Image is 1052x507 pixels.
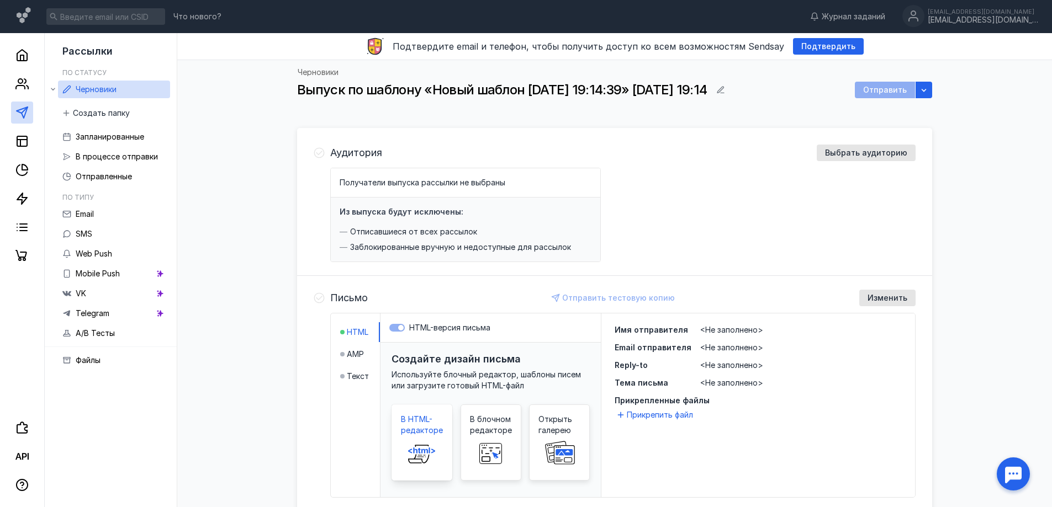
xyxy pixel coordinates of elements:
[76,355,101,365] span: Файлы
[822,11,885,22] span: Журнал заданий
[76,84,117,94] span: Черновики
[700,325,763,334] span: <Не заполнено>
[58,205,170,223] a: Email
[76,269,120,278] span: Mobile Push
[76,152,158,161] span: В процессе отправки
[330,292,368,303] h4: Письмо
[76,229,92,238] span: SMS
[76,132,144,141] span: Запланированные
[928,8,1038,15] div: [EMAIL_ADDRESS][DOMAIN_NAME]
[347,327,368,338] span: HTML
[350,242,571,253] span: Заблокированные вручную и недоступные для рассылок
[868,293,907,303] span: Изменить
[817,145,916,161] button: Выбрать аудиторию
[76,249,112,258] span: Web Push
[627,409,693,420] span: Прикрепить файл
[58,105,135,121] button: Создать папку
[801,42,855,51] span: Подтвердить
[76,172,132,181] span: Отправленные
[58,285,170,302] a: VK
[62,68,107,77] h5: По статусу
[700,343,763,352] span: <Не заполнено>
[58,148,170,166] a: В процессе отправки
[615,325,688,334] span: Имя отправителя
[46,8,165,25] input: Введите email или CSID
[58,324,170,342] a: A/B Тесты
[173,13,221,20] span: Что нового?
[347,349,364,360] span: AMP
[58,168,170,185] a: Отправленные
[615,360,648,370] span: Reply-to
[470,414,512,436] span: В блочном редакторе
[805,11,891,22] a: Журнал заданий
[392,353,521,365] h3: Создайте дизайн письма
[76,328,115,338] span: A/B Тесты
[297,82,707,98] span: Выпуск по шаблону «Новый шаблон [DATE] 19:14:39» [DATE] 19:14
[615,378,668,387] span: Тема письма
[58,265,170,282] a: Mobile Push
[62,193,94,201] h5: По типу
[825,148,907,158] span: Выбрать аудиторию
[409,323,490,332] span: HTML-версия письма
[700,378,763,387] span: <Не заполнено>
[793,38,864,55] button: Подтвердить
[58,351,170,369] a: Файлы
[401,414,443,436] span: В HTML-редакторе
[350,226,477,237] span: Отписавшиеся от всех рассылок
[859,290,916,306] button: Изменить
[76,308,109,318] span: Telegram
[392,370,581,390] span: Используйте блочный редактор, шаблоны писем или загрузите готовый HTML-файл
[73,109,130,118] span: Создать папку
[58,245,170,263] a: Web Push
[615,408,697,421] button: Прикрепить файл
[393,41,784,52] span: Подтвердите email и телефон, чтобы получить доступ ко всем возможностям Sendsay
[340,178,505,187] span: Получатели выпуска рассылки не выбраны
[340,207,463,216] h4: Из выпуска будут исключены:
[928,15,1038,25] div: [EMAIL_ADDRESS][DOMAIN_NAME]
[615,343,691,352] span: Email отправителя
[58,225,170,243] a: SMS
[168,13,227,20] a: Что нового?
[330,147,382,158] h4: Аудитория
[700,360,763,370] span: <Не заполнено>
[76,209,94,218] span: Email
[58,305,170,322] a: Telegram
[347,371,369,382] span: Текст
[62,45,113,57] span: Рассылки
[615,395,902,406] span: Прикрепленные файлы
[58,81,170,98] a: Черновики
[538,414,580,436] span: Открыть галерею
[298,68,339,76] a: Черновики
[58,128,170,146] a: Запланированные
[76,289,86,298] span: VK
